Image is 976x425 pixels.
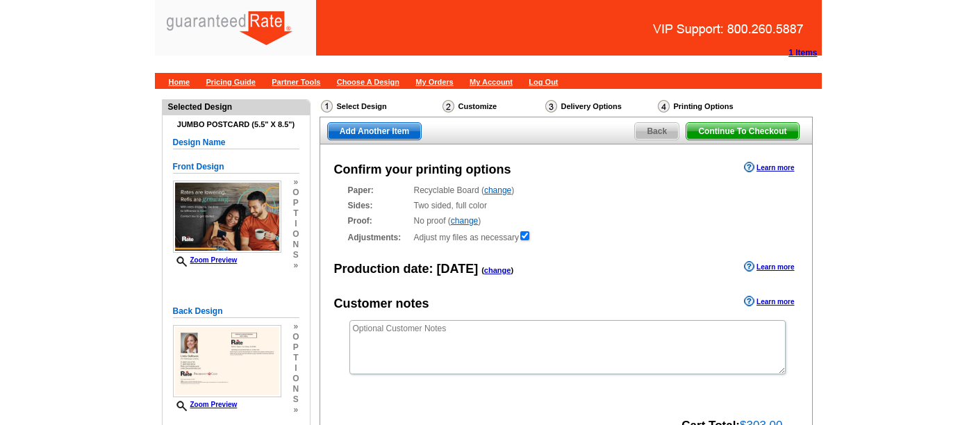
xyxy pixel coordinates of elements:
[635,123,679,140] span: Back
[481,266,513,274] span: ( )
[292,208,299,219] span: t
[173,136,299,149] h5: Design Name
[292,198,299,208] span: p
[327,122,422,140] a: Add Another Item
[292,260,299,271] span: »
[292,405,299,415] span: »
[484,185,511,195] a: change
[292,322,299,332] span: »
[292,240,299,250] span: n
[292,342,299,353] span: p
[634,122,679,140] a: Back
[348,215,410,227] strong: Proof:
[658,100,670,112] img: Printing Options & Summary
[334,160,511,179] div: Confirm your printing options
[441,99,544,113] div: Customize
[173,256,238,264] a: Zoom Preview
[348,230,784,244] div: Adjust my files as necessary
[529,78,558,86] a: Log Out
[437,262,479,276] span: [DATE]
[348,199,784,212] div: Two sided, full color
[292,187,299,198] span: o
[169,78,190,86] a: Home
[292,229,299,240] span: o
[348,184,410,197] strong: Paper:
[173,401,238,408] a: Zoom Preview
[321,100,333,112] img: Select Design
[334,294,429,313] div: Customer notes
[337,78,399,86] a: Choose A Design
[656,99,778,117] div: Printing Options
[292,394,299,405] span: s
[415,78,453,86] a: My Orders
[173,305,299,318] h5: Back Design
[292,374,299,384] span: o
[292,363,299,374] span: i
[292,384,299,394] span: n
[292,177,299,187] span: »
[788,48,817,58] strong: 1 Items
[348,215,784,227] div: No proof ( )
[173,325,281,397] img: small-thumb.jpg
[442,100,454,112] img: Customize
[544,99,656,117] div: Delivery Options
[744,261,794,272] a: Learn more
[686,123,798,140] span: Continue To Checkout
[744,162,794,173] a: Learn more
[744,296,794,307] a: Learn more
[348,199,410,212] strong: Sides:
[173,120,299,129] h4: Jumbo Postcard (5.5" x 8.5")
[163,100,310,113] div: Selected Design
[470,78,513,86] a: My Account
[320,99,441,117] div: Select Design
[292,250,299,260] span: s
[173,160,299,174] h5: Front Design
[545,100,557,112] img: Delivery Options
[348,231,410,244] strong: Adjustments:
[292,353,299,363] span: t
[173,181,281,253] img: small-thumb.jpg
[484,266,511,274] a: change
[272,78,320,86] a: Partner Tools
[328,123,421,140] span: Add Another Item
[348,184,784,197] div: Recyclable Board ( )
[206,78,256,86] a: Pricing Guide
[292,332,299,342] span: o
[451,216,478,226] a: change
[292,219,299,229] span: i
[334,260,514,278] div: Production date:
